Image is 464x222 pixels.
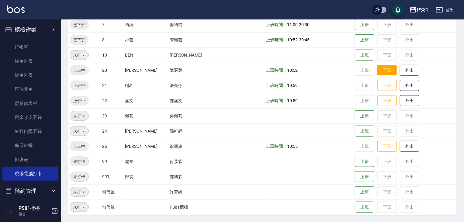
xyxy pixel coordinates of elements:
span: 20:30 [299,22,310,27]
button: 外出 [400,95,419,106]
td: 徐麗惠 [168,139,220,154]
b: 上班時間： [266,144,287,149]
td: 龔軒靜 [168,123,220,139]
button: 上班 [355,50,374,61]
td: 吳佩其 [168,108,220,123]
b: 上班時間： [266,22,287,27]
td: 24 [101,123,124,139]
button: 上班 [355,110,374,122]
span: 上班中 [70,98,89,104]
button: 報表及分析 [2,199,58,215]
td: 陳冠蓉 [168,63,220,78]
span: 未打卡 [70,113,88,119]
td: 涵文 [124,93,168,108]
a: 座位開單 [2,82,58,96]
button: 下班 [377,141,397,152]
a: 掛單列表 [2,68,58,82]
div: PS81 [417,6,428,14]
button: 上班 [355,202,374,213]
button: 外出 [400,80,419,91]
button: 上班 [355,126,374,137]
span: 上班中 [70,82,89,89]
img: Person [5,205,17,217]
td: [PERSON_NAME] [124,139,168,154]
td: PS81櫃檯 [168,199,220,215]
td: [PERSON_NAME] [168,47,220,63]
span: 已下班 [70,37,89,43]
button: 外出 [400,65,419,76]
td: 姿綺簡 [168,17,220,32]
td: 無代號 [101,199,124,215]
span: 10:59 [287,98,298,103]
td: BEN [124,47,168,63]
span: 未打卡 [70,52,88,58]
td: 鄭博霖 [168,169,220,184]
span: 10:52 [287,68,298,73]
button: PS81 [407,4,431,16]
td: - [265,17,354,32]
button: save [392,4,404,16]
td: 小芸 [124,32,168,47]
td: 25 [101,139,124,154]
td: 23 [101,108,124,123]
span: 已下班 [70,22,89,28]
td: 7 [101,17,124,32]
a: 每日結帳 [2,138,58,152]
button: 上班 [355,171,374,182]
td: 21 [101,78,124,93]
p: 櫃台 [19,211,50,217]
b: 上班時間： [266,98,287,103]
td: Q比 [124,78,168,93]
span: 上班中 [70,67,89,74]
td: 部長 [124,169,168,184]
td: 999 [101,169,124,184]
td: [PERSON_NAME] [124,63,168,78]
button: 下班 [377,65,397,76]
span: 10:52 [287,37,298,42]
a: 材料自購登錄 [2,124,58,138]
span: 未打卡 [70,174,88,180]
td: 潘亮今 [168,78,220,93]
b: 上班時間： [266,37,287,42]
span: 上班中 [70,143,89,150]
td: 宋佩芸 [168,32,220,47]
a: 現場電腦打卡 [2,167,58,181]
td: 佩其 [124,108,168,123]
td: 許芳綺 [168,184,220,199]
td: 鄭涵文 [168,93,220,108]
td: 99 [101,154,124,169]
a: 帳單列表 [2,54,58,68]
button: 上班 [355,34,374,46]
button: 下班 [377,80,397,91]
span: 未打卡 [70,204,88,210]
b: 上班時間： [266,68,287,73]
td: 8 [101,32,124,47]
span: 10:55 [287,144,298,149]
td: 10 [101,47,124,63]
img: Logo [7,5,25,13]
button: 上班 [355,19,374,30]
a: 打帳單 [2,40,58,54]
button: 下班 [377,95,397,106]
td: [PERSON_NAME] [124,123,168,139]
td: 20 [101,63,124,78]
a: 營業儀表板 [2,96,58,110]
a: 現金收支登錄 [2,110,58,124]
span: 10:59 [287,83,298,88]
td: 綺綺 [124,17,168,32]
td: 22 [101,93,124,108]
span: 11:00 [287,22,298,27]
td: 無代號 [101,184,124,199]
button: 外出 [400,141,419,152]
td: - [265,32,354,47]
td: 何恭霖 [168,154,220,169]
h5: PS81櫃檯 [19,205,50,211]
span: 未打卡 [70,158,88,165]
span: 未打卡 [70,189,88,195]
button: 櫃檯作業 [2,22,58,38]
button: 預約管理 [2,183,58,199]
button: 上班 [355,186,374,198]
button: 登出 [433,4,457,16]
span: 20:45 [299,37,310,42]
b: 上班時間： [266,83,287,88]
